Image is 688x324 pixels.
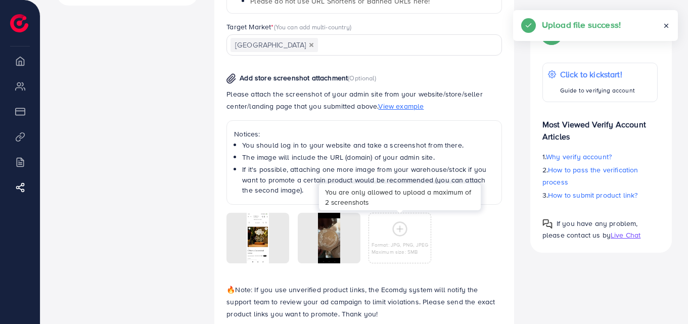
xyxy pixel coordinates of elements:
[240,73,348,83] span: Add store screenshot attachment
[560,84,635,97] p: Guide to verifying account
[242,152,494,162] li: The image will include the URL (domain) of your admin site.
[542,151,658,163] p: 1.
[542,218,638,240] span: If you have any problem, please contact us by
[319,37,489,53] input: Search for option
[372,248,429,255] p: Maximum size: 5MB
[542,18,621,31] h5: Upload file success!
[234,128,494,140] p: Notices:
[226,34,502,55] div: Search for option
[542,110,658,143] p: Most Viewed Verify Account Articles
[242,164,494,195] li: If it's possible, attaching one more image from your warehouse/stock if you want to promote a cer...
[542,164,658,188] p: 2.
[546,152,612,162] span: Why verify account?
[318,213,340,263] img: img uploaded
[611,230,640,240] span: Live Chat
[247,213,269,263] img: img uploaded
[226,88,502,112] p: Please attach the screenshot of your admin site from your website/store/seller center/landing pag...
[231,38,318,52] span: [GEOGRAPHIC_DATA]
[348,73,376,82] span: (Optional)
[542,165,638,187] span: How to pass the verification process
[226,284,502,320] p: Note: If you use unverified product links, the Ecomdy system will notify the support team to revi...
[274,22,351,31] span: (You can add multi-country)
[560,68,635,80] p: Click to kickstart!
[372,241,429,248] p: Format: JPG, PNG, JPEG
[645,279,680,316] iframe: Chat
[226,73,236,84] img: img
[226,285,235,295] span: 🔥
[226,22,351,32] label: Target Market
[548,190,637,200] span: How to submit product link?
[542,189,658,201] p: 3.
[10,14,28,32] img: logo
[242,140,494,150] li: You should log in to your website and take a screenshot from there.
[309,42,314,48] button: Deselect Pakistan
[542,219,553,229] img: Popup guide
[378,101,424,111] span: View example
[319,183,481,210] div: You are only allowed to upload a maximum of 2 screenshots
